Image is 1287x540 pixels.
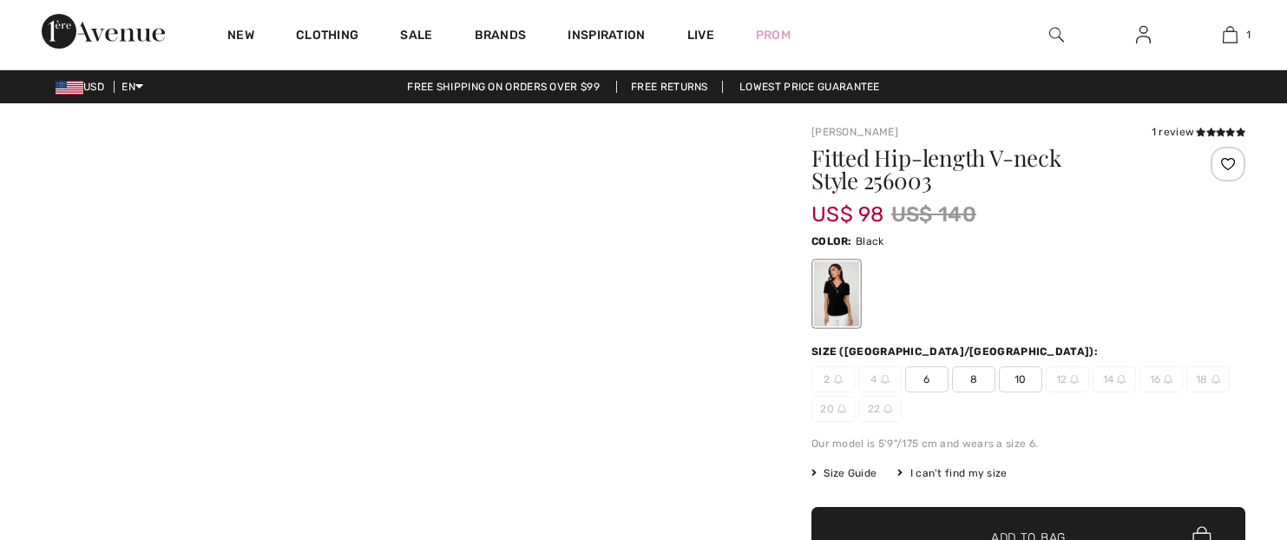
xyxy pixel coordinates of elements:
a: Sale [400,28,432,46]
a: Free Returns [616,81,723,93]
span: 6 [905,366,949,392]
a: Free shipping on orders over $99 [393,81,614,93]
img: My Bag [1223,24,1238,45]
span: 8 [952,366,995,392]
img: ring-m.svg [1211,375,1220,384]
div: I can't find my size [897,465,1007,481]
span: 22 [858,396,902,422]
span: 20 [811,396,855,422]
a: Lowest Price Guarantee [726,81,894,93]
img: My Info [1136,24,1151,45]
a: Prom [756,26,791,44]
span: USD [56,81,111,93]
span: 16 [1139,366,1183,392]
span: 1 [1246,27,1251,43]
span: Size Guide [811,465,877,481]
a: Clothing [296,28,358,46]
span: 10 [999,366,1042,392]
span: US$ 140 [891,199,976,230]
a: Live [687,26,714,44]
h1: Fitted Hip-length V-neck Style 256003 [811,147,1173,192]
span: Black [856,235,884,247]
a: New [227,28,254,46]
span: 2 [811,366,855,392]
span: EN [121,81,143,93]
a: 1 [1187,24,1272,45]
img: ring-m.svg [883,405,892,413]
img: ring-m.svg [1117,375,1126,384]
img: ring-m.svg [1070,375,1079,384]
div: Size ([GEOGRAPHIC_DATA]/[GEOGRAPHIC_DATA]): [811,344,1101,359]
span: Inspiration [568,28,645,46]
span: 14 [1093,366,1136,392]
img: ring-m.svg [834,375,843,384]
div: Our model is 5'9"/175 cm and wears a size 6. [811,436,1245,451]
span: 12 [1046,366,1089,392]
img: 1ère Avenue [42,14,165,49]
span: Color: [811,235,852,247]
a: [PERSON_NAME] [811,126,898,138]
img: ring-m.svg [837,405,846,413]
div: 1 review [1152,124,1245,140]
a: Brands [475,28,527,46]
img: US Dollar [56,81,83,95]
img: search the website [1049,24,1064,45]
img: ring-m.svg [1164,375,1172,384]
span: 18 [1186,366,1230,392]
span: 4 [858,366,902,392]
div: Black [814,261,859,326]
a: Sign In [1122,24,1165,46]
img: ring-m.svg [881,375,890,384]
span: US$ 98 [811,185,884,227]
